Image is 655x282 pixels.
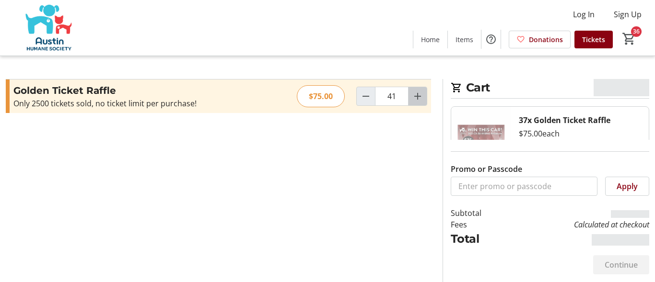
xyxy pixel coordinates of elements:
td: Total [451,230,508,248]
button: Help [481,30,501,49]
button: Log In [565,7,602,22]
div: Only 2500 tickets sold, no ticket limit per purchase! [13,98,223,109]
a: Tickets [574,31,613,48]
td: Calculated at checkout [508,219,649,230]
div: $75.00 each [519,128,560,139]
div: 37x Golden Ticket Raffle [519,114,610,126]
span: Sign Up [614,9,642,20]
input: Enter promo or passcode [451,177,597,196]
button: Increment by one [409,87,427,105]
a: Items [448,31,481,48]
button: Sign Up [606,7,649,22]
button: Cart [620,30,638,47]
button: Apply [605,177,649,196]
td: Subtotal [451,207,508,219]
img: Golden Ticket Raffle [451,107,511,189]
span: $2,700.00 [594,79,649,96]
span: Tickets [582,34,605,45]
a: Home [413,31,447,48]
span: Apply [617,180,638,192]
span: Home [421,34,440,45]
span: Log In [573,9,595,20]
a: Donations [509,31,571,48]
button: Decrement by one [357,87,375,105]
div: $75.00 [297,85,345,107]
h2: Cart [451,79,649,99]
span: Donations [529,34,563,45]
span: Items [456,34,473,45]
td: Fees [451,219,508,230]
h3: Golden Ticket Raffle [13,83,223,98]
label: Promo or Passcode [451,163,522,175]
input: Golden Ticket Raffle Quantity [375,87,409,106]
img: Austin Humane Society's Logo [6,4,91,52]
